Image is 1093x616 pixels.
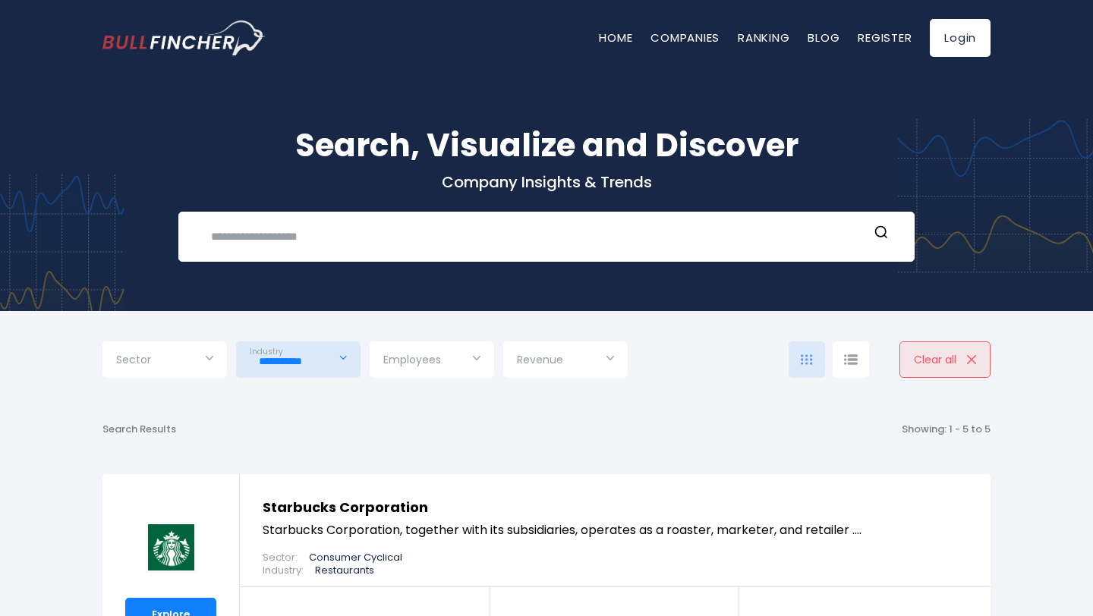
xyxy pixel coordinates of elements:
a: Go to homepage [102,20,266,55]
span: Revenue [517,353,563,366]
img: bullfincher logo [102,20,266,55]
span: Industry: [263,564,304,577]
span: Sector [116,353,151,366]
h1: Search, Visualize and Discover [102,121,991,169]
div: Search Results [102,423,176,436]
img: icon-comp-list-view.svg [844,354,858,365]
span: Industry [250,347,283,357]
p: Restaurants [315,564,374,577]
input: Selection [383,347,480,375]
p: Company Insights & Trends [102,172,991,192]
p: Consumer Cyclical [309,552,402,564]
a: Ranking [738,30,789,46]
a: Companies [650,30,720,46]
button: Search [871,225,891,244]
button: Clear all [899,341,991,378]
input: Selection [517,347,614,375]
input: Selection [250,347,347,375]
img: icon-comp-grid.svg [801,354,813,365]
input: Selection [116,347,213,375]
span: Sector: [263,552,298,564]
a: Blog [808,30,839,46]
a: Starbucks Corporation [263,498,428,517]
a: Register [858,30,912,46]
div: Showing: 1 - 5 to 5 [902,423,991,436]
span: Employees [383,353,441,366]
a: Login [930,19,991,57]
p: Starbucks Corporation, together with its subsidiaries, operates as a roaster, marketer, and retai... [263,521,968,539]
img: SBUX logo [146,522,197,573]
a: Home [599,30,632,46]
